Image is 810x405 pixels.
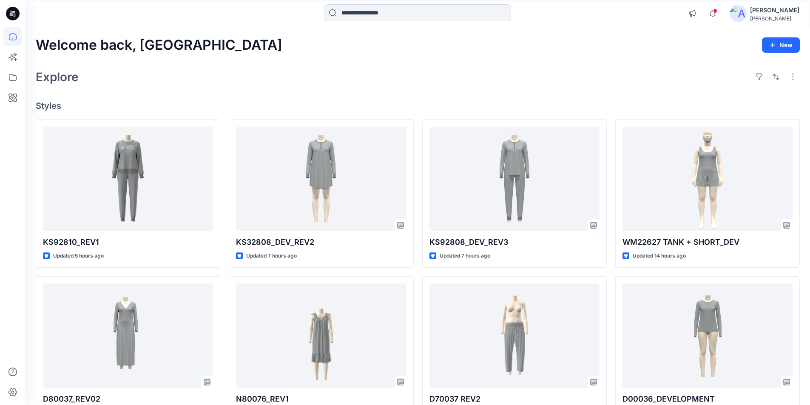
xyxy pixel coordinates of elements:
[43,283,213,388] a: D80037_REV02
[236,393,406,405] p: N80076_REV1
[36,101,800,111] h4: Styles
[429,393,600,405] p: D70037 REV2
[730,5,747,22] img: avatar
[440,252,490,261] p: Updated 7 hours ago
[622,127,793,232] a: WM22627 TANK + SHORT_DEV
[236,127,406,232] a: KS32808_DEV_REV2
[429,236,600,248] p: KS92808_DEV_REV3
[633,252,686,261] p: Updated 14 hours ago
[53,252,104,261] p: Updated 5 hours ago
[236,283,406,388] a: N80076_REV1
[762,37,800,53] button: New
[622,393,793,405] p: D00036_DEVELOPMENT
[622,236,793,248] p: WM22627 TANK + SHORT_DEV
[429,283,600,388] a: D70037 REV2
[43,393,213,405] p: D80037_REV02
[246,252,297,261] p: Updated 7 hours ago
[750,15,799,22] div: [PERSON_NAME]
[43,127,213,232] a: KS92810_REV1
[429,127,600,232] a: KS92808_DEV_REV3
[43,236,213,248] p: KS92810_REV1
[236,236,406,248] p: KS32808_DEV_REV2
[622,283,793,388] a: D00036_DEVELOPMENT
[750,5,799,15] div: [PERSON_NAME]
[36,70,79,84] h2: Explore
[36,37,282,53] h2: Welcome back, [GEOGRAPHIC_DATA]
